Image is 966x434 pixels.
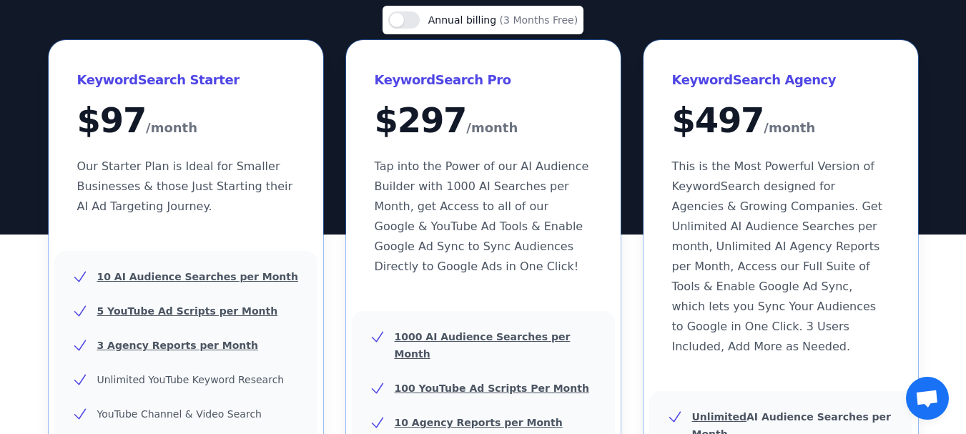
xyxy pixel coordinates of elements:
[77,69,295,92] h3: KeywordSearch Starter
[375,69,592,92] h3: KeywordSearch Pro
[375,103,592,139] div: $ 297
[906,377,949,420] a: Открытый чат
[146,117,197,139] span: /month
[395,331,571,360] u: 1000 AI Audience Searches per Month
[672,159,882,353] span: This is the Most Powerful Version of KeywordSearch designed for Agencies & Growing Companies. Get...
[395,417,563,428] u: 10 Agency Reports per Month
[500,14,578,26] span: (3 Months Free)
[466,117,518,139] span: /month
[77,159,293,213] span: Our Starter Plan is Ideal for Smaller Businesses & those Just Starting their AI Ad Targeting Jour...
[764,117,815,139] span: /month
[77,103,295,139] div: $ 97
[672,103,889,139] div: $ 497
[97,374,285,385] span: Unlimited YouTube Keyword Research
[692,411,747,423] u: Unlimited
[97,271,298,282] u: 10 AI Audience Searches per Month
[428,14,500,26] span: Annual billing
[97,408,262,420] span: YouTube Channel & Video Search
[672,69,889,92] h3: KeywordSearch Agency
[97,340,258,351] u: 3 Agency Reports per Month
[375,159,589,273] span: Tap into the Power of our AI Audience Builder with 1000 AI Searches per Month, get Access to all ...
[395,383,589,394] u: 100 YouTube Ad Scripts Per Month
[97,305,278,317] u: 5 YouTube Ad Scripts per Month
